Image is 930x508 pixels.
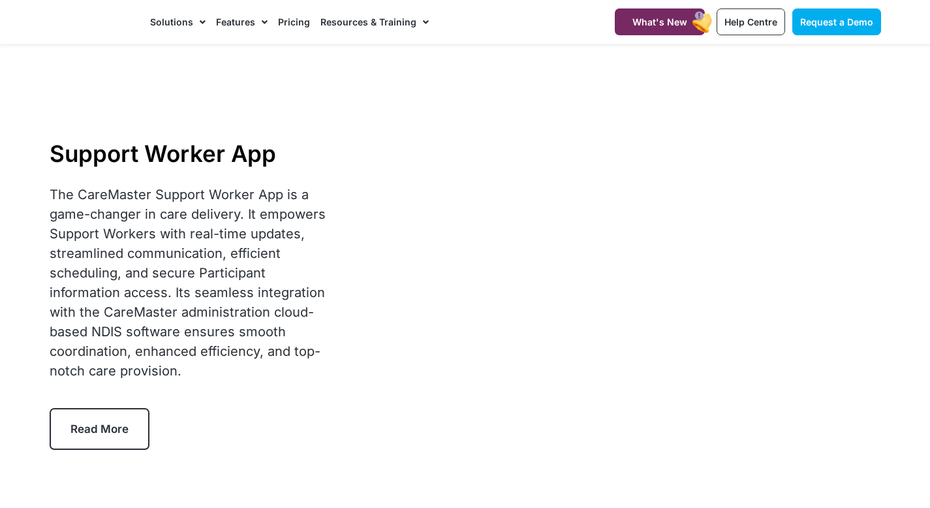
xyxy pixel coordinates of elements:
span: Help Centre [724,16,777,27]
a: Read More [50,408,149,450]
h1: Support Worker App [50,140,332,167]
a: Help Centre [717,8,785,35]
span: Read More [70,422,129,436]
a: What's New [615,8,705,35]
div: The CareMaster Support Worker App is a game-changer in care delivery. It empowers Support Workers... [50,185,332,381]
img: CareMaster Logo [50,12,138,32]
span: What's New [632,16,687,27]
a: Request a Demo [792,8,881,35]
span: Request a Demo [800,16,873,27]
